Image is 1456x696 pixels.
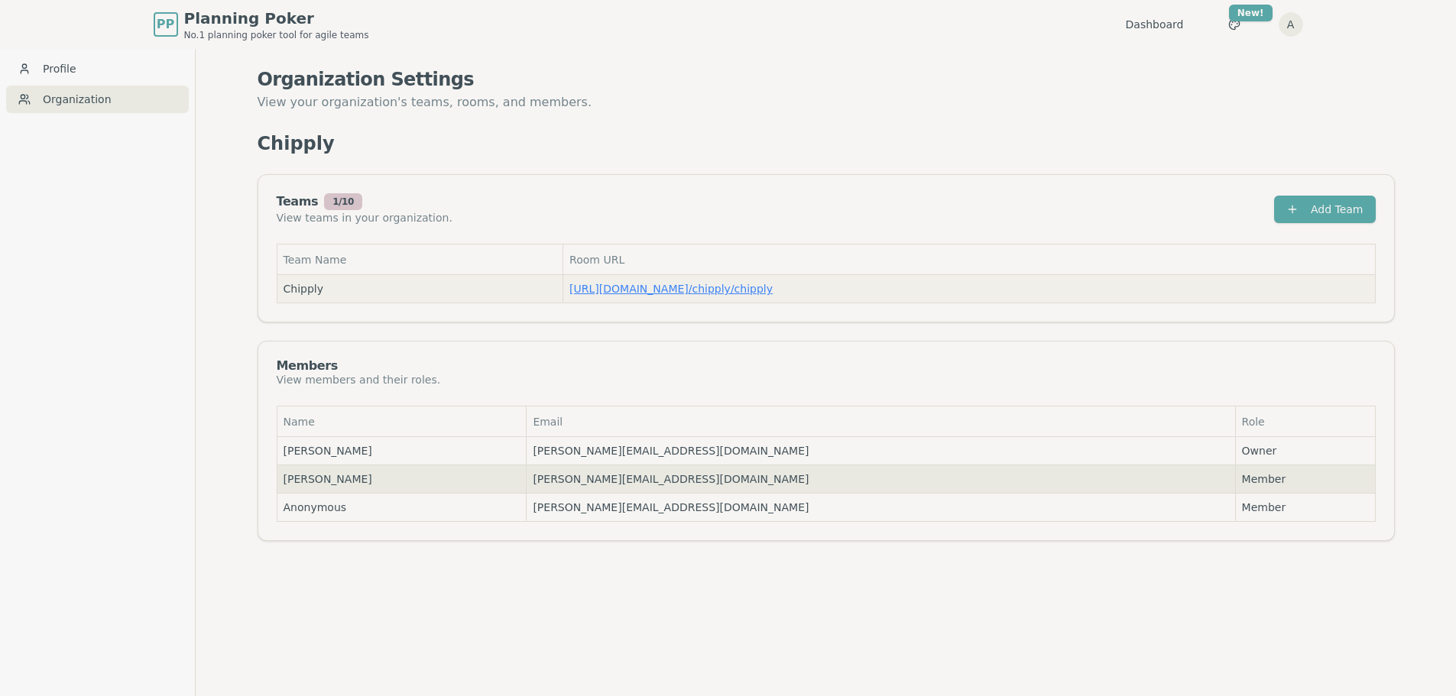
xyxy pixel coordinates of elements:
[1242,500,1369,515] span: Member
[184,29,369,41] span: No.1 planning poker tool for agile teams
[1274,196,1376,223] button: Add Team
[6,86,189,113] a: Organization
[527,437,1235,465] td: [PERSON_NAME][EMAIL_ADDRESS][DOMAIN_NAME]
[324,193,362,210] div: 1 / 10
[277,406,527,437] th: Name
[569,283,773,295] a: [URL][DOMAIN_NAME]/chipply/chipply
[277,210,452,225] div: View teams in your organization.
[527,494,1235,522] td: [PERSON_NAME][EMAIL_ADDRESS][DOMAIN_NAME]
[258,67,1395,92] h1: Organization Settings
[1279,12,1303,37] button: A
[277,372,441,387] div: View members and their roles.
[277,360,441,372] div: Members
[1221,11,1248,38] button: New!
[154,8,369,41] a: PPPlanning PokerNo.1 planning poker tool for agile teams
[1242,471,1369,487] span: Member
[277,494,527,522] td: Anonymous
[1126,17,1184,32] a: Dashboard
[563,244,1375,275] th: Room URL
[277,465,527,494] td: [PERSON_NAME]
[277,193,452,210] div: Teams
[6,55,189,83] a: Profile
[277,437,527,465] td: [PERSON_NAME]
[1242,443,1369,458] span: Owner
[258,92,1395,113] p: View your organization's teams, rooms, and members.
[157,15,174,34] span: PP
[284,281,324,296] span: Chipply
[1235,406,1375,437] th: Role
[527,406,1235,437] th: Email
[1229,5,1273,21] div: New!
[258,131,335,156] p: Chipply
[277,244,563,275] th: Team Name
[527,465,1235,494] td: [PERSON_NAME][EMAIL_ADDRESS][DOMAIN_NAME]
[184,8,369,29] span: Planning Poker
